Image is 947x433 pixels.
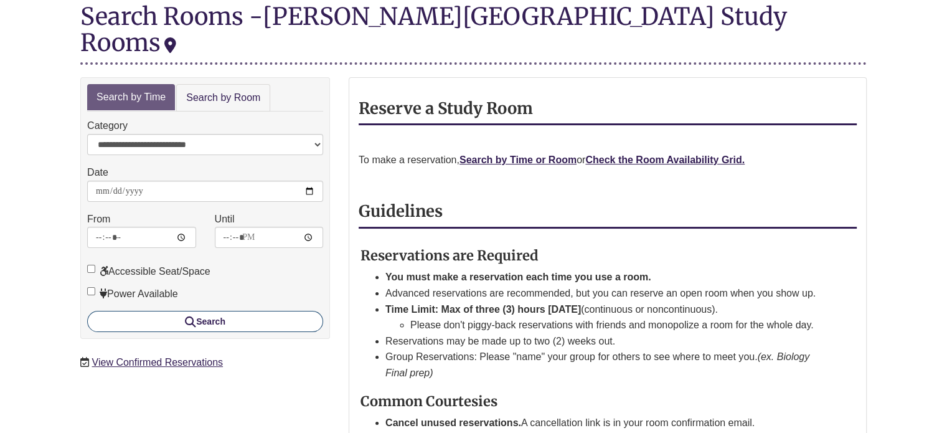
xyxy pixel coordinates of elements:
[176,84,270,112] a: Search by Room
[459,155,577,165] a: Search by Time or Room
[87,211,110,227] label: From
[385,285,827,302] li: Advanced reservations are recommended, but you can reserve an open room when you show up.
[360,247,539,264] strong: Reservations are Required
[385,272,651,282] strong: You must make a reservation each time you use a room.
[360,393,497,410] strong: Common Courtesies
[385,417,521,428] strong: Cancel unused reservations.
[92,357,223,368] a: View Confirmed Reservations
[87,286,178,302] label: Power Available
[385,302,827,333] li: (continuous or noncontinuous).
[359,201,443,221] strong: Guidelines
[385,349,827,381] li: Group Reservations: Please "name" your group for others to see where to meet you.
[80,3,867,64] div: Search Rooms -
[385,333,827,350] li: Reservations may be made up to two (2) weeks out.
[585,155,745,165] a: Check the Room Availability Grid.
[385,304,581,315] strong: Time Limit: Max of three (3) hours [DATE]
[87,311,323,332] button: Search
[359,152,857,168] p: To make a reservation, or
[87,287,95,295] input: Power Available
[87,118,128,134] label: Category
[87,264,210,280] label: Accessible Seat/Space
[215,211,235,227] label: Until
[385,415,827,431] li: A cancellation link is in your room confirmation email.
[80,1,787,57] div: [PERSON_NAME][GEOGRAPHIC_DATA] Study Rooms
[385,351,809,378] em: (ex. Biology Final prep)
[87,164,108,181] label: Date
[359,98,533,118] strong: Reserve a Study Room
[87,84,175,111] a: Search by Time
[87,265,95,273] input: Accessible Seat/Space
[410,317,827,333] li: Please don't piggy-back reservations with friends and monopolize a room for the whole day.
